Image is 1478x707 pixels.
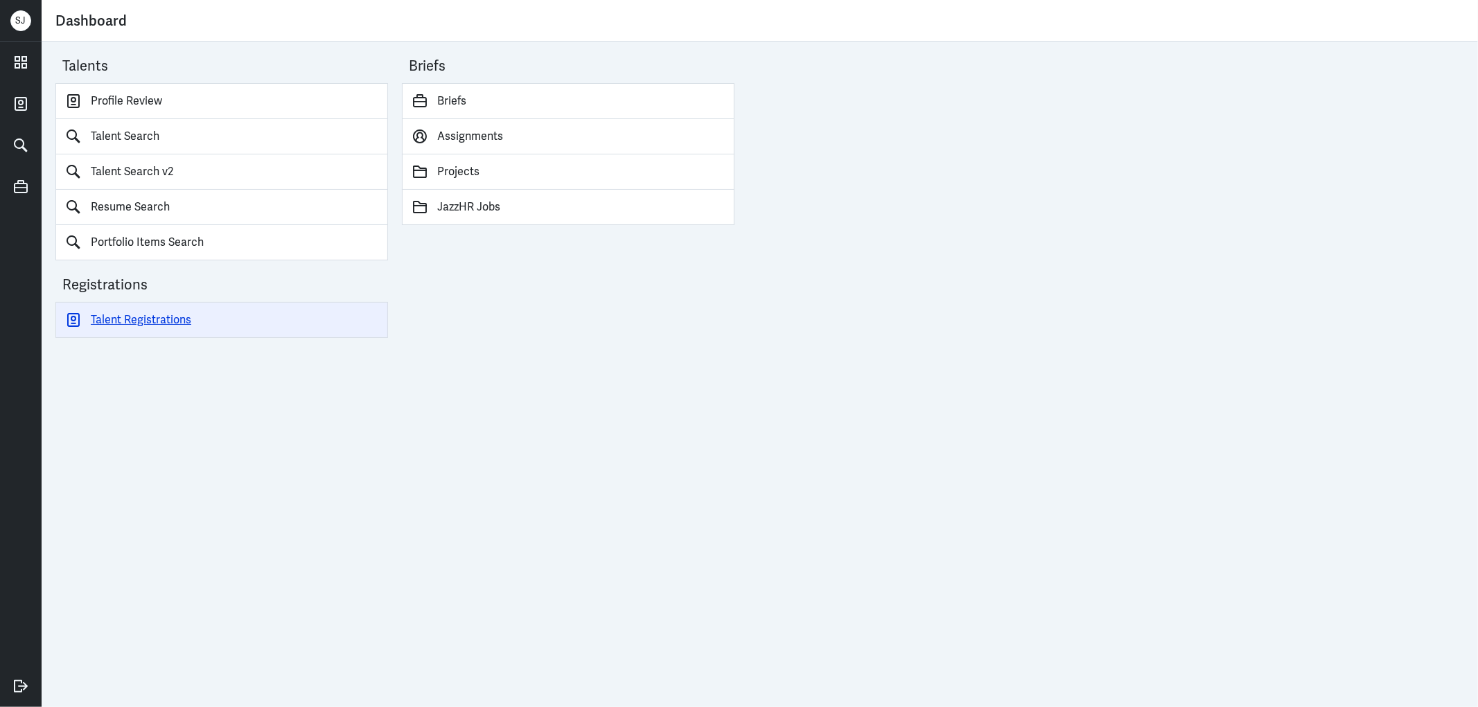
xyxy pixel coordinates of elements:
a: JazzHR Jobs [402,190,734,225]
div: S J [10,10,31,31]
div: Briefs [409,55,734,83]
a: Briefs [402,83,734,119]
a: Talent Search [55,119,388,154]
a: Resume Search [55,190,388,225]
a: Talent Search v2 [55,154,388,190]
a: Profile Review [55,83,388,119]
div: Registrations [62,274,388,302]
a: Talent Registrations [55,302,388,338]
a: Assignments [402,119,734,154]
a: Projects [402,154,734,190]
div: Talents [62,55,388,83]
a: Portfolio Items Search [55,225,388,260]
div: Dashboard [55,7,1464,34]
